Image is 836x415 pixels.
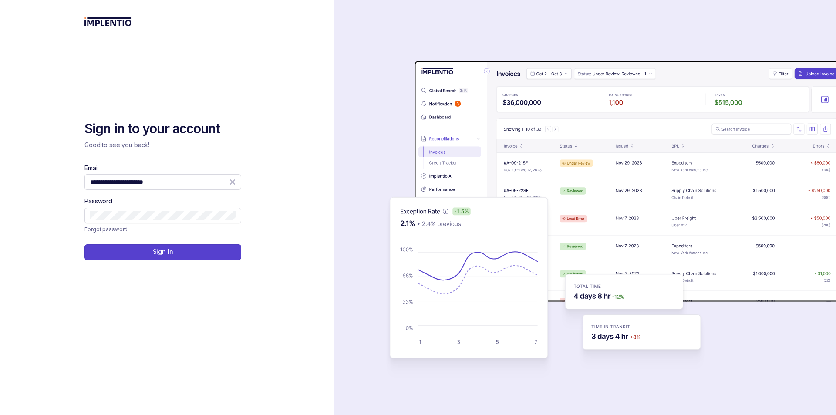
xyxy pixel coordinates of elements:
[84,120,241,138] h2: Sign in to your account
[84,225,128,234] a: Link Forgot password
[84,244,241,260] button: Sign In
[153,247,173,256] p: Sign In
[84,225,128,234] p: Forgot password
[84,141,241,149] p: Good to see you back!
[84,197,112,206] label: Password
[84,164,98,172] label: Email
[84,17,132,26] img: logo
